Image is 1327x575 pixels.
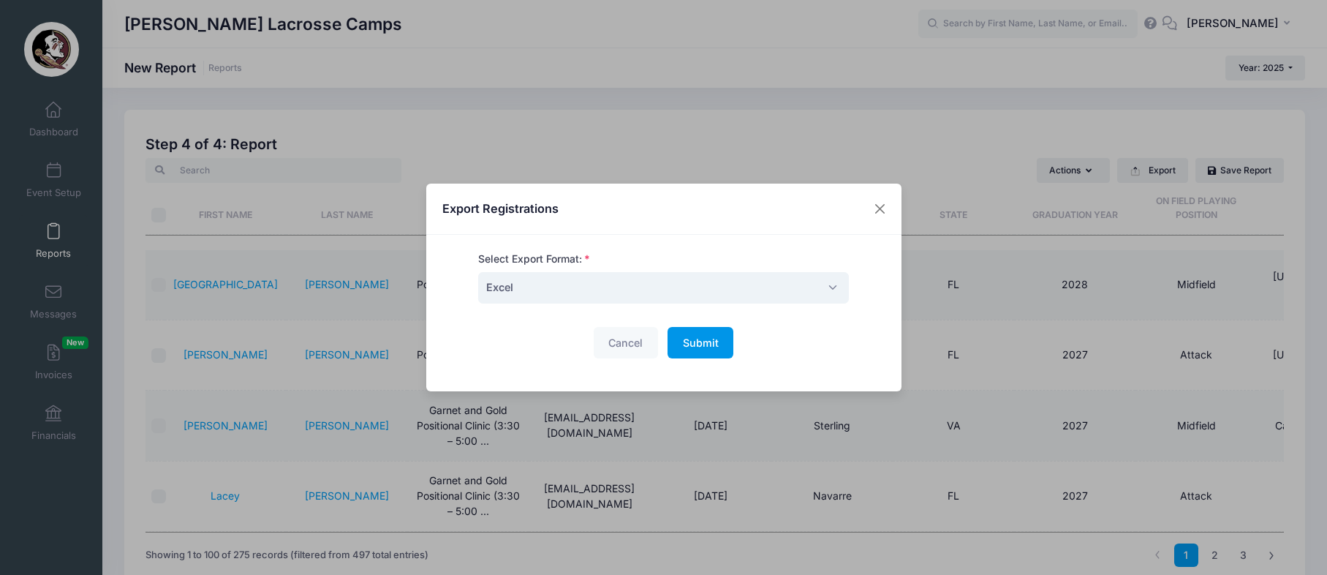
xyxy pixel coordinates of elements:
span: Excel [486,279,513,295]
span: Excel [478,272,849,304]
span: Submit [683,337,719,349]
label: Select Export Format: [478,252,590,267]
h4: Export Registrations [442,200,559,217]
button: Submit [668,327,733,358]
button: Cancel [594,327,658,358]
button: Close [866,196,893,222]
